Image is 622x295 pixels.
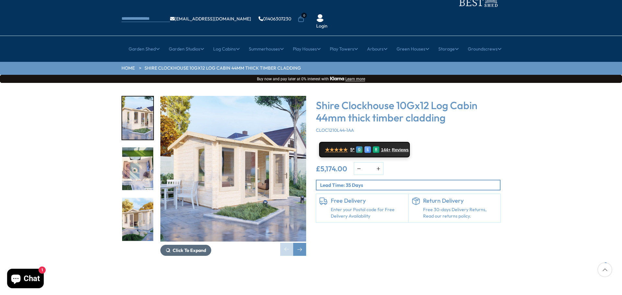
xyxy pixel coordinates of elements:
[129,41,160,57] a: Garden Shed
[330,41,358,57] a: Play Towers
[144,65,301,72] a: Shire Clockhouse 10Gx12 Log Cabin 44mm thick timber cladding
[160,245,211,256] button: Click To Expand
[316,99,501,124] h3: Shire Clockhouse 10Gx12 Log Cabin 44mm thick timber cladding
[249,41,284,57] a: Summerhouses
[316,23,328,29] a: Login
[373,146,379,153] div: R
[316,14,324,22] img: User Icon
[121,197,154,242] div: 3 / 5
[438,41,459,57] a: Storage
[170,17,251,21] a: [EMAIL_ADDRESS][DOMAIN_NAME]
[169,41,204,57] a: Garden Studios
[331,207,405,219] a: Enter your Postal code for Free Delivery Availability
[319,142,410,157] a: ★★★★★ 5* G E R 144+ Reviews
[293,41,321,57] a: Play Houses
[468,41,501,57] a: Groundscrews
[259,17,291,21] a: 01406307230
[122,147,153,190] img: Clockhouse4x3-3sq_3c470bdc-3660-43dc-9fc1-3cf41ad2c29e_200x200.jpg
[298,16,304,22] a: 0
[122,198,153,241] img: Clockhouse4x3-1sq_e176b73c-b08a-4080-b20e-0454e40b369e_200x200.jpg
[316,127,354,133] span: CLOC1210L44-1AA
[160,96,306,242] img: Shire Clockhouse 10Gx12 Log Cabin 44mm thick timber cladding - Best Shed
[173,247,206,253] span: Click To Expand
[301,13,307,18] span: 0
[160,96,306,256] div: 1 / 5
[320,182,500,188] p: Lead Time: 35 Days
[5,269,46,290] inbox-online-store-chat: Shopify online store chat
[392,147,409,153] span: Reviews
[397,41,429,57] a: Green Houses
[121,96,154,140] div: 1 / 5
[367,41,387,57] a: Arbours
[423,197,497,204] h6: Return Delivery
[364,146,371,153] div: E
[121,147,154,191] div: 2 / 5
[423,207,497,219] p: Free 30-days Delivery Returns, Read our returns policy.
[325,147,348,153] span: ★★★★★
[213,41,240,57] a: Log Cabins
[121,65,135,72] a: HOME
[280,243,293,256] div: Previous slide
[122,96,153,140] img: Clockhouse4x3-2sq_8f18e7be-c63e-4113-bb73-2dca1756a5b4_200x200.jpg
[331,197,405,204] h6: Free Delivery
[316,165,347,172] ins: £5,174.00
[293,243,306,256] div: Next slide
[381,147,390,153] span: 144+
[356,146,363,153] div: G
